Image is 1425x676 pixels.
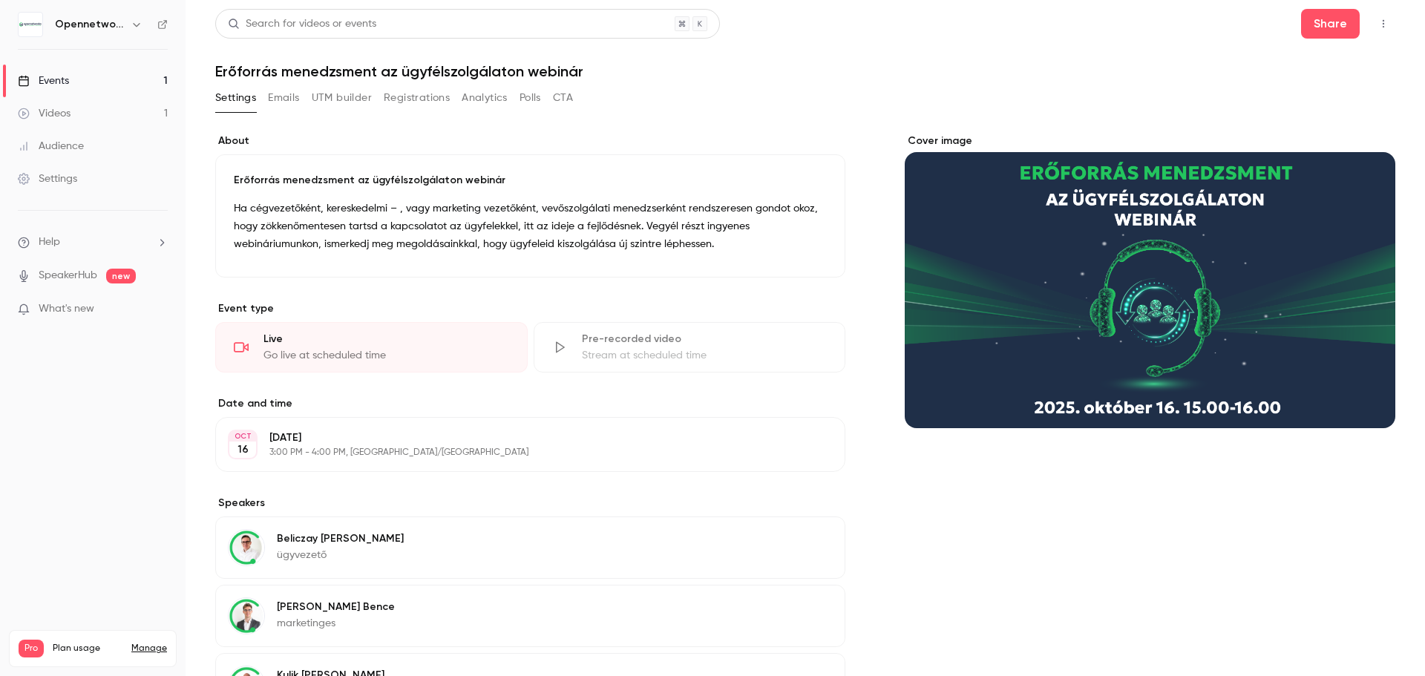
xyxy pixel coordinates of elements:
p: Ha cégvezetőként, kereskedelmi – , vagy marketing vezetőként, vevőszolgálati menedzserként rendsz... [234,200,827,253]
button: Share [1301,9,1360,39]
h6: Opennetworks Kft. [55,17,125,32]
p: Erőforrás menedzsment az ügyfélszolgálaton webinár [234,173,827,188]
section: Cover image [905,134,1395,428]
div: Stream at scheduled time [582,348,828,363]
img: Beliczay András [229,530,264,565]
div: Beliczay AndrásBeliczay [PERSON_NAME]ügyvezető [215,516,845,579]
div: Videos [18,106,71,121]
div: Live [263,332,509,347]
h1: Erőforrás menedzsment az ügyfélszolgálaton webinár [215,62,1395,80]
label: Cover image [905,134,1395,148]
div: OCT [229,431,256,442]
button: Analytics [462,86,508,110]
button: Emails [268,86,299,110]
p: [PERSON_NAME] Bence [277,600,395,614]
p: Event type [215,301,845,316]
div: Events [18,73,69,88]
button: UTM builder [312,86,372,110]
p: 16 [237,442,249,457]
span: Pro [19,640,44,657]
span: new [106,269,136,283]
p: ügyvezető [277,548,404,562]
li: help-dropdown-opener [18,234,168,250]
iframe: Noticeable Trigger [150,303,168,316]
button: Polls [520,86,541,110]
p: [DATE] [269,430,767,445]
label: Speakers [215,496,845,511]
button: Registrations [384,86,450,110]
button: Settings [215,86,256,110]
span: Help [39,234,60,250]
div: Audience [18,139,84,154]
p: marketinges [277,616,395,631]
a: Manage [131,643,167,654]
p: Beliczay [PERSON_NAME] [277,531,404,546]
div: Pre-recorded video [582,332,828,347]
img: Szabó Bence [229,598,264,634]
div: LiveGo live at scheduled time [215,322,528,373]
span: What's new [39,301,94,317]
div: Pre-recorded videoStream at scheduled time [534,322,846,373]
a: SpeakerHub [39,268,97,283]
p: 3:00 PM - 4:00 PM, [GEOGRAPHIC_DATA]/[GEOGRAPHIC_DATA] [269,447,767,459]
div: Szabó Bence[PERSON_NAME] Bencemarketinges [215,585,845,647]
div: Search for videos or events [228,16,376,32]
span: Plan usage [53,643,122,654]
button: CTA [553,86,573,110]
label: Date and time [215,396,845,411]
div: Settings [18,171,77,186]
label: About [215,134,845,148]
div: Go live at scheduled time [263,348,509,363]
img: Opennetworks Kft. [19,13,42,36]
